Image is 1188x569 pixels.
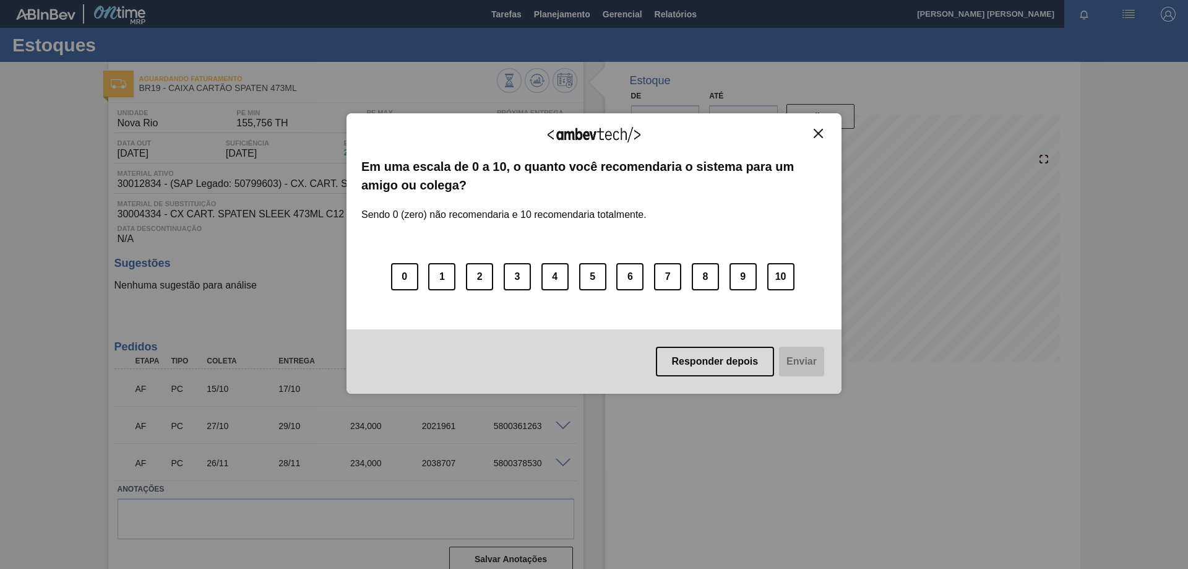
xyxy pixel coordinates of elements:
button: 7 [654,263,681,290]
button: Responder depois [656,347,775,376]
button: 1 [428,263,455,290]
button: 5 [579,263,606,290]
button: 3 [504,263,531,290]
button: 2 [466,263,493,290]
img: Logo Ambevtech [548,127,640,142]
button: 6 [616,263,643,290]
button: 0 [391,263,418,290]
button: 8 [692,263,719,290]
button: Close [810,128,827,139]
button: 10 [767,263,794,290]
button: 4 [541,263,569,290]
img: Close [814,129,823,138]
label: Sendo 0 (zero) não recomendaria e 10 recomendaria totalmente. [361,194,647,220]
label: Em uma escala de 0 a 10, o quanto você recomendaria o sistema para um amigo ou colega? [361,157,827,195]
button: 9 [730,263,757,290]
